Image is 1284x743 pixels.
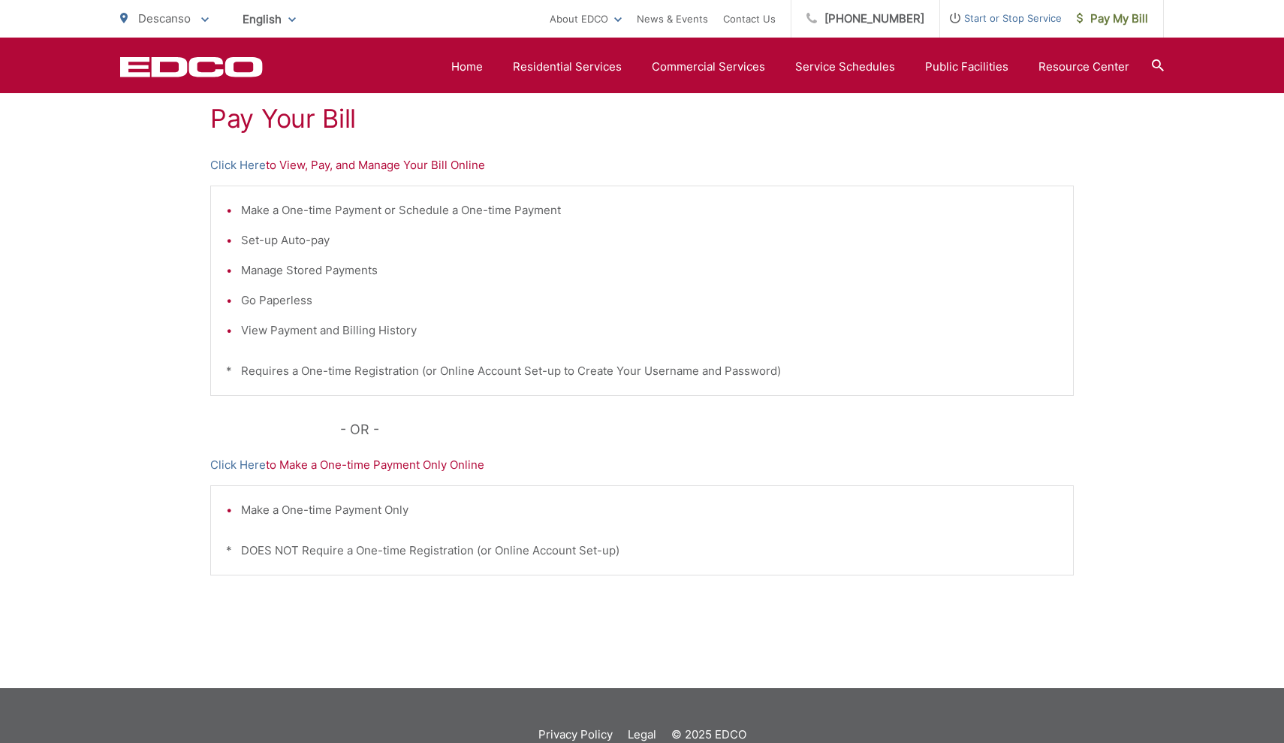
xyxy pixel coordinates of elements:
[210,156,266,174] a: Click Here
[241,261,1058,279] li: Manage Stored Payments
[210,104,1074,134] h1: Pay Your Bill
[241,231,1058,249] li: Set-up Auto-pay
[723,10,776,28] a: Contact Us
[925,58,1008,76] a: Public Facilities
[241,201,1058,219] li: Make a One-time Payment or Schedule a One-time Payment
[241,291,1058,310] li: Go Paperless
[550,10,622,28] a: About EDCO
[513,58,622,76] a: Residential Services
[241,322,1058,340] li: View Payment and Billing History
[795,58,895,76] a: Service Schedules
[451,58,483,76] a: Home
[226,542,1058,560] p: * DOES NOT Require a One-time Registration (or Online Account Set-up)
[138,11,191,26] span: Descanso
[1077,10,1148,28] span: Pay My Bill
[340,418,1075,441] p: - OR -
[652,58,765,76] a: Commercial Services
[210,456,1074,474] p: to Make a One-time Payment Only Online
[226,362,1058,380] p: * Requires a One-time Registration (or Online Account Set-up to Create Your Username and Password)
[210,456,266,474] a: Click Here
[231,6,307,32] span: English
[120,56,263,77] a: EDCD logo. Return to the homepage.
[637,10,708,28] a: News & Events
[1038,58,1129,76] a: Resource Center
[210,156,1074,174] p: to View, Pay, and Manage Your Bill Online
[241,501,1058,519] li: Make a One-time Payment Only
